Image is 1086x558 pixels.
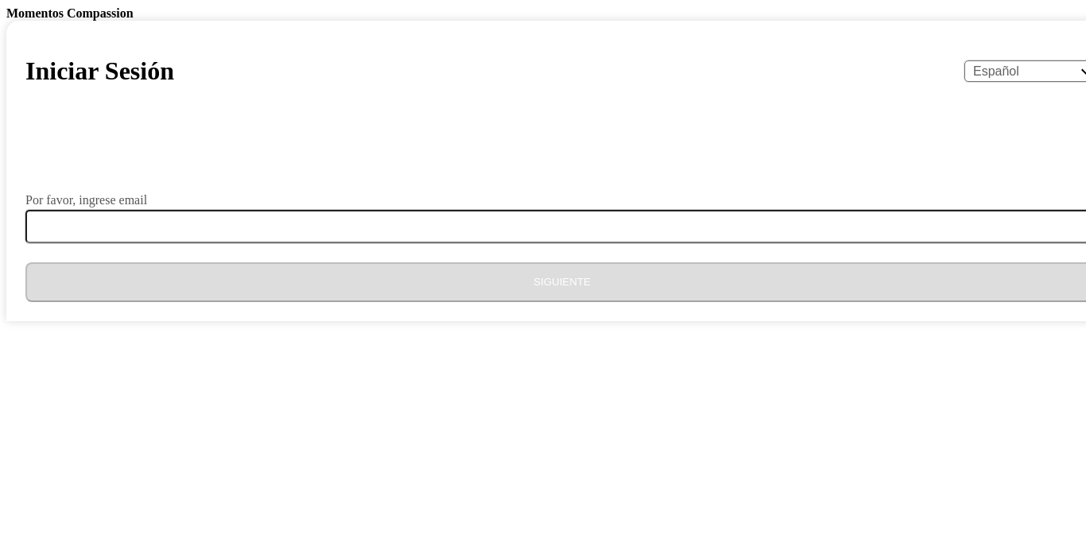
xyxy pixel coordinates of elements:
b: Momentos Compassion [6,6,134,20]
label: Por favor, ingrese email [25,194,147,207]
h1: Iniciar Sesión [25,56,174,86]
